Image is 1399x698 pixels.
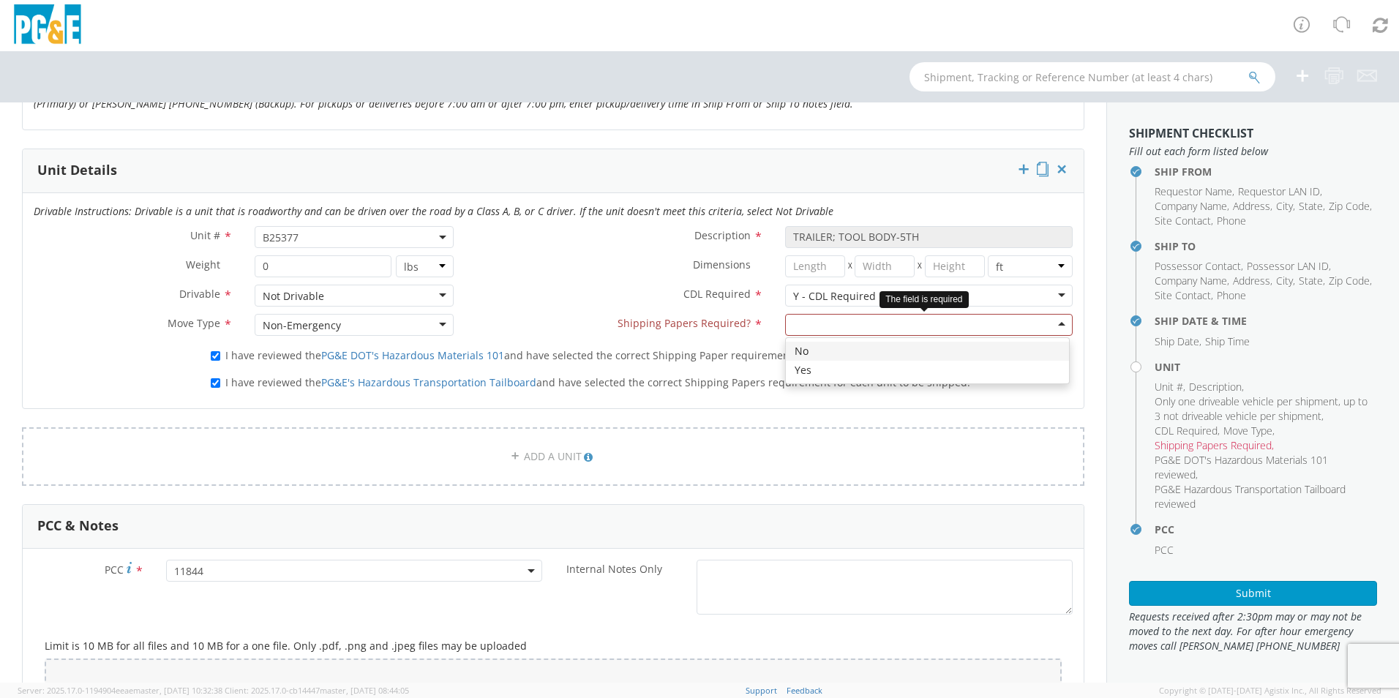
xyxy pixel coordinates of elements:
[1155,184,1234,199] li: ,
[1276,274,1293,288] span: City
[186,258,220,271] span: Weight
[1223,424,1275,438] li: ,
[1299,274,1325,288] li: ,
[211,351,220,361] input: I have reviewed thePG&E DOT's Hazardous Materials 101and have selected the correct Shipping Paper...
[1155,453,1328,481] span: PG&E DOT's Hazardous Materials 101 reviewed
[263,318,341,333] div: Non-Emergency
[1155,199,1227,213] span: Company Name
[855,255,915,277] input: Width
[321,375,536,389] a: PG&E's Hazardous Transportation Tailboard
[1129,125,1253,141] strong: Shipment Checklist
[1233,274,1270,288] span: Address
[845,255,855,277] span: X
[1155,315,1377,326] h4: Ship Date & Time
[1155,482,1346,511] span: PG&E Hazardous Transportation Tailboard reviewed
[1189,380,1244,394] li: ,
[694,228,751,242] span: Description
[1129,144,1377,159] span: Fill out each form listed below
[225,375,970,389] span: I have reviewed the and have selected the correct Shipping Papers requirement for each unit to be...
[166,560,542,582] span: 11844
[492,680,615,694] span: Drop files here to upload
[1155,361,1377,372] h4: Unit
[683,287,751,301] span: CDL Required
[1233,199,1270,213] span: Address
[168,316,220,330] span: Move Type
[22,427,1084,486] a: ADD A UNIT
[1155,438,1272,452] span: Shipping Papers Required
[1155,380,1185,394] li: ,
[1155,259,1243,274] li: ,
[1233,199,1272,214] li: ,
[211,378,220,388] input: I have reviewed thePG&E's Hazardous Transportation Tailboardand have selected the correct Shippin...
[1155,214,1213,228] li: ,
[320,685,409,696] span: master, [DATE] 08:44:05
[1238,184,1322,199] li: ,
[225,685,409,696] span: Client: 2025.17.0-cb14447
[618,316,751,330] span: Shipping Papers Required?
[1159,685,1381,697] span: Copyright © [DATE]-[DATE] Agistix Inc., All Rights Reserved
[786,342,1069,361] div: No
[1276,274,1295,288] li: ,
[1155,394,1373,424] li: ,
[1329,274,1370,288] span: Zip Code
[174,564,534,578] span: 11844
[1217,214,1246,228] span: Phone
[793,289,876,304] div: Y - CDL Required
[915,255,925,277] span: X
[1233,274,1272,288] li: ,
[263,230,446,244] span: B25377
[1155,259,1241,273] span: Possessor Contact
[1247,259,1331,274] li: ,
[37,163,117,178] h3: Unit Details
[225,348,933,362] span: I have reviewed the and have selected the correct Shipping Paper requirement for each unit to be ...
[11,4,84,48] img: pge-logo-06675f144f4cfa6a6814.png
[179,287,220,301] span: Drivable
[1155,438,1274,453] li: ,
[1238,184,1320,198] span: Requestor LAN ID
[133,685,222,696] span: master, [DATE] 10:32:38
[909,62,1275,91] input: Shipment, Tracking or Reference Number (at least 4 chars)
[925,255,985,277] input: Height
[18,685,222,696] span: Server: 2025.17.0-1194904eeae
[37,519,119,533] h3: PCC & Notes
[1155,166,1377,177] h4: Ship From
[1155,288,1211,302] span: Site Contact
[1329,199,1372,214] li: ,
[1205,334,1250,348] span: Ship Time
[1299,274,1323,288] span: State
[255,226,454,248] span: B25377
[1329,274,1372,288] li: ,
[786,361,1069,380] div: Yes
[1299,199,1325,214] li: ,
[190,228,220,242] span: Unit #
[787,685,822,696] a: Feedback
[321,348,504,362] a: PG&E DOT's Hazardous Materials 101
[1155,524,1377,535] h4: PCC
[1129,581,1377,606] button: Submit
[693,258,751,271] span: Dimensions
[1155,288,1213,303] li: ,
[879,291,968,308] div: The field is required
[1155,184,1232,198] span: Requestor Name
[1276,199,1293,213] span: City
[45,640,1062,651] h5: Limit is 10 MB for all files and 10 MB for a one file. Only .pdf, .png and .jpeg files may be upl...
[34,82,1037,110] i: After Hours Instructions: Any shipment request submitted after normal business hours (7:00 am - 5...
[34,204,833,218] i: Drivable Instructions: Drivable is a unit that is roadworthy and can be driven over the road by a...
[785,255,845,277] input: Length
[1276,199,1295,214] li: ,
[1155,199,1229,214] li: ,
[1129,609,1377,653] span: Requests received after 2:30pm may or may not be moved to the next day. For after hour emergency ...
[1247,259,1329,273] span: Possessor LAN ID
[1189,380,1242,394] span: Description
[1155,380,1183,394] span: Unit #
[1217,288,1246,302] span: Phone
[1155,543,1174,557] span: PCC
[1155,214,1211,228] span: Site Contact
[1223,424,1272,438] span: Move Type
[1299,199,1323,213] span: State
[1155,453,1373,482] li: ,
[1155,424,1218,438] span: CDL Required
[1155,241,1377,252] h4: Ship To
[1329,199,1370,213] span: Zip Code
[263,289,324,304] div: Not Drivable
